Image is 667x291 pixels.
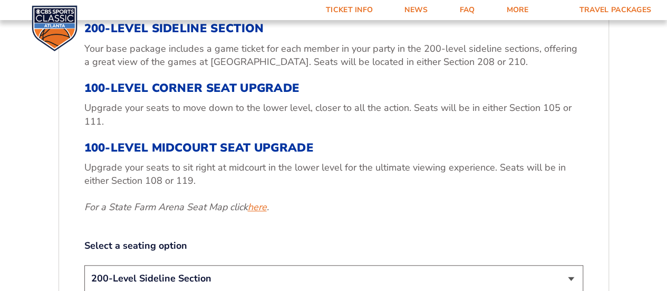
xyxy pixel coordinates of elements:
[84,201,269,213] em: For a State Farm Arena Seat Map click .
[84,42,583,69] p: Your base package includes a game ticket for each member in your party in the 200-level sideline ...
[84,22,583,35] h3: 200-Level Sideline Section
[84,101,583,128] p: Upgrade your seats to move down to the lower level, closer to all the action. Seats will be in ei...
[32,5,78,51] img: CBS Sports Classic
[248,201,267,214] a: here
[84,161,583,187] p: Upgrade your seats to sit right at midcourt in the lower level for the ultimate viewing experienc...
[84,141,583,155] h3: 100-Level Midcourt Seat Upgrade
[84,239,583,252] label: Select a seating option
[84,81,583,95] h3: 100-Level Corner Seat Upgrade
